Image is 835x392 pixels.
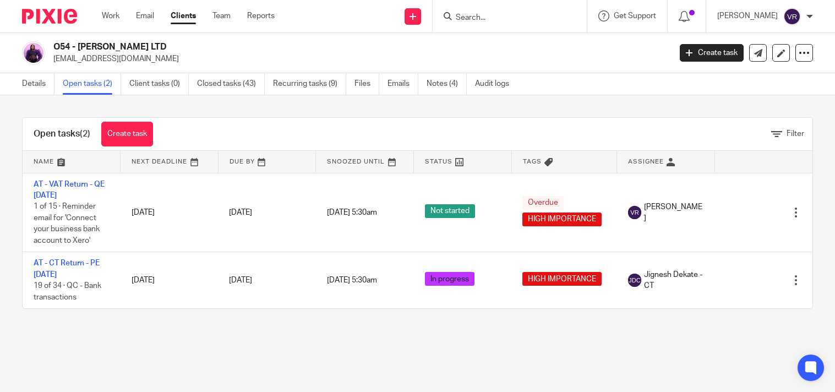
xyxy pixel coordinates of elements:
span: (2) [80,129,90,138]
img: joyce%20(1).jpg [22,41,45,64]
span: [DATE] [229,276,252,284]
input: Search [455,13,554,23]
span: Status [425,159,452,165]
a: Create task [680,44,744,62]
p: [PERSON_NAME] [717,10,778,21]
span: [DATE] 5:30am [327,209,377,216]
img: Pixie [22,9,77,24]
img: svg%3E [628,274,641,287]
a: Client tasks (0) [129,73,189,95]
span: Tags [523,159,542,165]
span: Snoozed Until [327,159,385,165]
a: Work [102,10,119,21]
a: Create task [101,122,153,146]
td: [DATE] [121,252,219,308]
a: Reports [247,10,275,21]
span: Get Support [614,12,656,20]
a: Audit logs [475,73,517,95]
span: Filter [787,130,804,138]
span: HIGH IMPORTANCE [522,272,602,286]
a: AT - CT Return - PE [DATE] [34,259,100,278]
span: 19 of 34 · QC - Bank transactions [34,282,101,301]
a: Emails [388,73,418,95]
span: [PERSON_NAME] [644,202,704,224]
a: Open tasks (2) [63,73,121,95]
td: [DATE] [121,173,219,252]
a: Files [354,73,379,95]
a: Closed tasks (43) [197,73,265,95]
img: svg%3E [783,8,801,25]
a: Recurring tasks (9) [273,73,346,95]
span: Not started [425,204,475,218]
img: svg%3E [628,206,641,219]
a: Details [22,73,54,95]
a: AT - VAT Return - QE [DATE] [34,181,105,199]
a: Notes (4) [427,73,467,95]
span: [DATE] [229,209,252,216]
span: HIGH IMPORTANCE [522,213,602,226]
a: Email [136,10,154,21]
h2: O54 - [PERSON_NAME] LTD [53,41,541,53]
a: Clients [171,10,196,21]
span: 1 of 15 · Reminder email for 'Connect your business bank account to Xero' [34,203,100,244]
span: [DATE] 5:30am [327,276,377,284]
h1: Open tasks [34,128,90,140]
span: In progress [425,272,474,286]
p: [EMAIL_ADDRESS][DOMAIN_NAME] [53,53,663,64]
span: Jignesh Dekate - CT [644,269,704,292]
a: Team [212,10,231,21]
span: Overdue [522,196,564,210]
